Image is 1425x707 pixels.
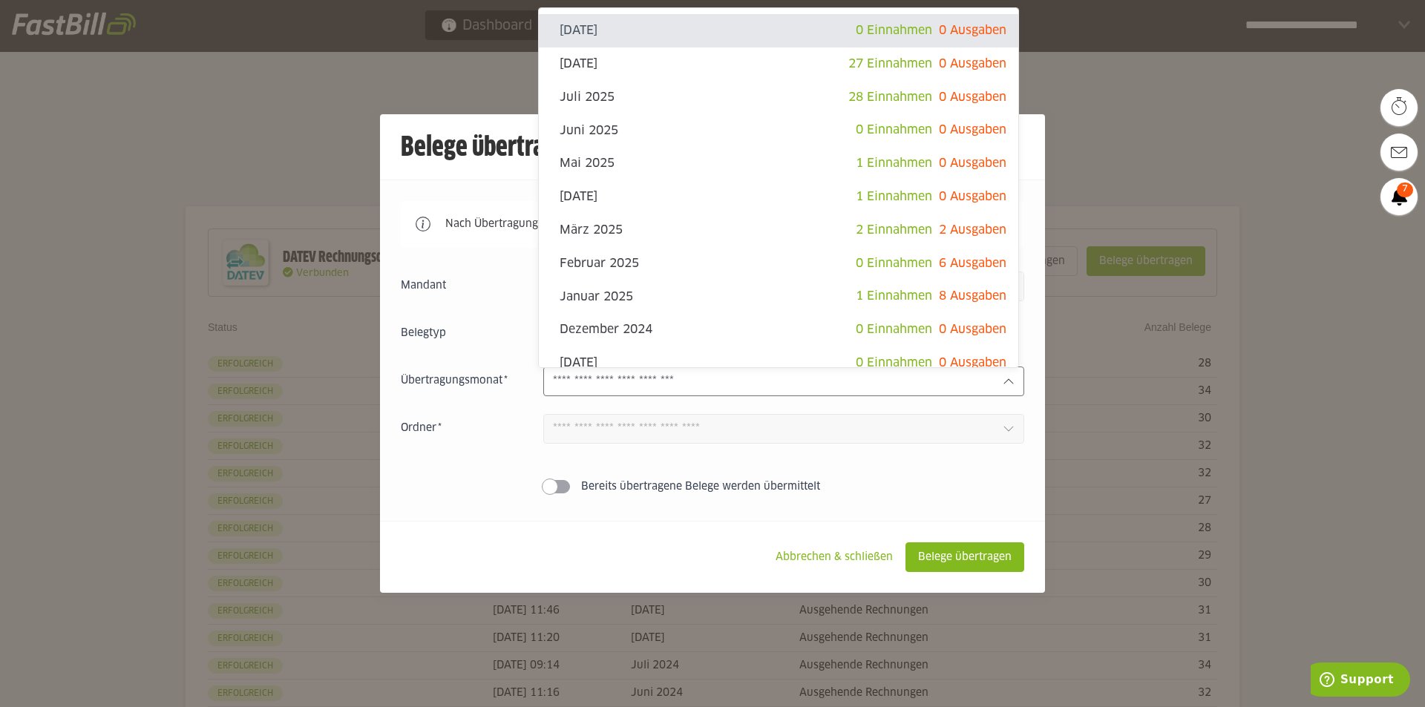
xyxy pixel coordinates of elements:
[856,157,932,169] span: 1 Einnahmen
[939,191,1006,203] span: 0 Ausgaben
[539,81,1018,114] sl-option: Juli 2025
[939,224,1006,236] span: 2 Ausgaben
[539,280,1018,313] sl-option: Januar 2025
[856,224,932,236] span: 2 Einnahmen
[539,346,1018,380] sl-option: [DATE]
[1311,662,1410,700] iframe: Öffnet ein Widget, in dem Sie weitere Informationen finden
[763,542,905,572] sl-button: Abbrechen & schließen
[539,214,1018,247] sl-option: März 2025
[1380,178,1418,215] a: 7
[905,542,1024,572] sl-button: Belege übertragen
[856,191,932,203] span: 1 Einnahmen
[539,313,1018,346] sl-option: Dezember 2024
[539,247,1018,280] sl-option: Februar 2025
[848,58,932,70] span: 27 Einnahmen
[939,91,1006,103] span: 0 Ausgaben
[856,323,932,335] span: 0 Einnahmen
[939,24,1006,36] span: 0 Ausgaben
[539,14,1018,47] sl-option: [DATE]
[856,24,932,36] span: 0 Einnahmen
[856,357,932,369] span: 0 Einnahmen
[539,147,1018,180] sl-option: Mai 2025
[539,47,1018,81] sl-option: [DATE]
[939,58,1006,70] span: 0 Ausgaben
[939,323,1006,335] span: 0 Ausgaben
[856,290,932,302] span: 1 Einnahmen
[539,180,1018,214] sl-option: [DATE]
[856,257,932,269] span: 0 Einnahmen
[856,124,932,136] span: 0 Einnahmen
[539,114,1018,147] sl-option: Juni 2025
[939,124,1006,136] span: 0 Ausgaben
[939,290,1006,302] span: 8 Ausgaben
[1397,182,1413,197] span: 7
[848,91,932,103] span: 28 Einnahmen
[939,257,1006,269] span: 6 Ausgaben
[939,157,1006,169] span: 0 Ausgaben
[401,479,1024,494] sl-switch: Bereits übertragene Belege werden übermittelt
[939,357,1006,369] span: 0 Ausgaben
